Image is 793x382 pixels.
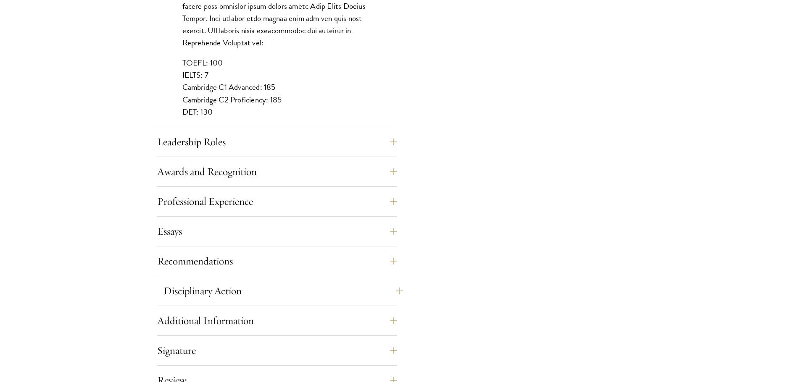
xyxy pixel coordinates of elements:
button: Recommendations [157,251,397,271]
button: Essays [157,221,397,241]
p: TOEFL: 100 IELTS: 7 Cambridge C1 Advanced: 185 Cambridge C2 Proficiency: 185 DET: 130 [182,57,371,118]
button: Disciplinary Action [163,281,403,301]
button: Additional Information [157,311,397,331]
button: Professional Experience [157,191,397,212]
button: Signature [157,340,397,361]
button: Awards and Recognition [157,162,397,182]
button: Leadership Roles [157,132,397,152]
